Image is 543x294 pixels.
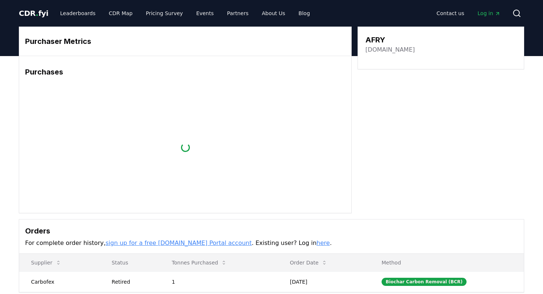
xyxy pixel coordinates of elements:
span: . [36,9,38,18]
td: Carbofex [19,271,100,292]
h3: Purchaser Metrics [25,36,345,47]
h3: AFRY [365,34,415,45]
td: [DATE] [278,271,370,292]
span: CDR fyi [19,9,48,18]
a: Contact us [431,7,470,20]
div: Retired [112,278,154,286]
a: CDR.fyi [19,8,48,18]
a: here [317,239,330,246]
a: sign up for a free [DOMAIN_NAME] Portal account [106,239,252,246]
p: Method [376,259,518,266]
h3: Orders [25,225,518,236]
a: Events [190,7,219,20]
td: 1 [160,271,278,292]
span: Log in [478,10,501,17]
a: Pricing Survey [140,7,189,20]
nav: Main [431,7,506,20]
button: Order Date [284,255,334,270]
a: Blog [293,7,316,20]
nav: Main [54,7,316,20]
button: Tonnes Purchased [166,255,233,270]
a: Leaderboards [54,7,102,20]
button: Supplier [25,255,67,270]
p: For complete order history, . Existing user? Log in . [25,239,518,248]
p: Status [106,259,154,266]
div: loading [179,141,192,154]
div: Biochar Carbon Removal (BCR) [382,278,467,286]
h3: Purchases [25,66,345,77]
a: Partners [221,7,255,20]
a: Log in [472,7,506,20]
a: [DOMAIN_NAME] [365,45,415,54]
a: About Us [256,7,291,20]
a: CDR Map [103,7,139,20]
